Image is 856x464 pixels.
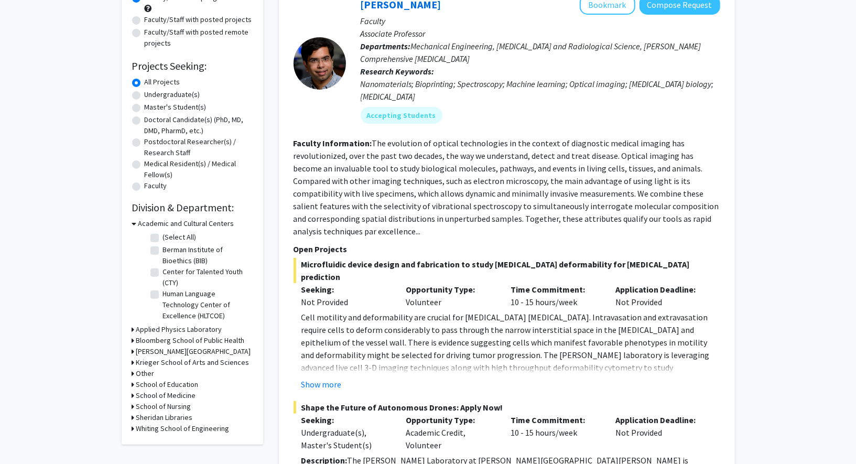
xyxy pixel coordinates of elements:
label: Faculty/Staff with posted remote projects [145,27,253,49]
span: Shape the Future of Autonomous Drones: Apply Now! [294,401,720,414]
label: Human Language Technology Center of Excellence (HLTCOE) [163,288,250,321]
p: Application Deadline: [615,414,705,426]
span: Microfluidic device design and fabrication to study [MEDICAL_DATA] deformability for [MEDICAL_DAT... [294,258,720,283]
p: Open Projects [294,243,720,255]
p: Application Deadline: [615,283,705,296]
h3: Academic and Cultural Centers [138,218,234,229]
p: Seeking: [301,283,391,296]
label: Faculty [145,180,167,191]
label: Master's Student(s) [145,102,207,113]
label: Doctoral Candidate(s) (PhD, MD, DMD, PharmD, etc.) [145,114,253,136]
iframe: Chat [8,417,45,456]
button: Show more [301,378,342,391]
p: Faculty [361,15,720,27]
h3: Applied Physics Laboratory [136,324,222,335]
div: 10 - 15 hours/week [503,283,608,308]
h3: School of Education [136,379,199,390]
h3: Other [136,368,155,379]
h3: School of Medicine [136,390,196,401]
b: Departments: [361,41,411,51]
label: Medical Resident(s) / Medical Fellow(s) [145,158,253,180]
div: 10 - 15 hours/week [503,414,608,451]
p: Associate Professor [361,27,720,40]
p: Opportunity Type: [406,283,495,296]
p: Cell motility and deformability are crucial for [MEDICAL_DATA] [MEDICAL_DATA]. Intravasation and ... [301,311,720,386]
p: Time Commitment: [511,414,600,426]
label: Berman Institute of Bioethics (BIB) [163,244,250,266]
mat-chip: Accepting Students [361,107,442,124]
h3: Sheridan Libraries [136,412,193,423]
h3: Krieger School of Arts and Sciences [136,357,250,368]
h3: Bloomberg School of Public Health [136,335,245,346]
div: Volunteer [398,283,503,308]
p: Time Commitment: [511,283,600,296]
h3: [PERSON_NAME][GEOGRAPHIC_DATA] [136,346,251,357]
h2: Division & Department: [132,201,253,214]
div: Not Provided [301,296,391,308]
h3: School of Nursing [136,401,191,412]
label: Undergraduate(s) [145,89,200,100]
fg-read-more: The evolution of optical technologies in the context of diagnostic medical imaging has revolution... [294,138,719,236]
label: Postdoctoral Researcher(s) / Research Staff [145,136,253,158]
label: All Projects [145,77,180,88]
div: Not Provided [608,283,712,308]
h3: Whiting School of Engineering [136,423,230,434]
label: Faculty/Staff with posted projects [145,14,252,25]
div: Undergraduate(s), Master's Student(s) [301,426,391,451]
div: Not Provided [608,414,712,451]
h2: Projects Seeking: [132,60,253,72]
span: Mechanical Engineering, [MEDICAL_DATA] and Radiological Science, [PERSON_NAME] Comprehensive [MED... [361,41,701,64]
div: Nanomaterials; Bioprinting; Spectroscopy; Machine learning; Optical imaging; [MEDICAL_DATA] biolo... [361,78,720,103]
p: Seeking: [301,414,391,426]
label: Center for Talented Youth (CTY) [163,266,250,288]
div: Academic Credit, Volunteer [398,414,503,451]
p: Opportunity Type: [406,414,495,426]
label: (Select All) [163,232,197,243]
b: Research Keywords: [361,66,435,77]
b: Faculty Information: [294,138,372,148]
